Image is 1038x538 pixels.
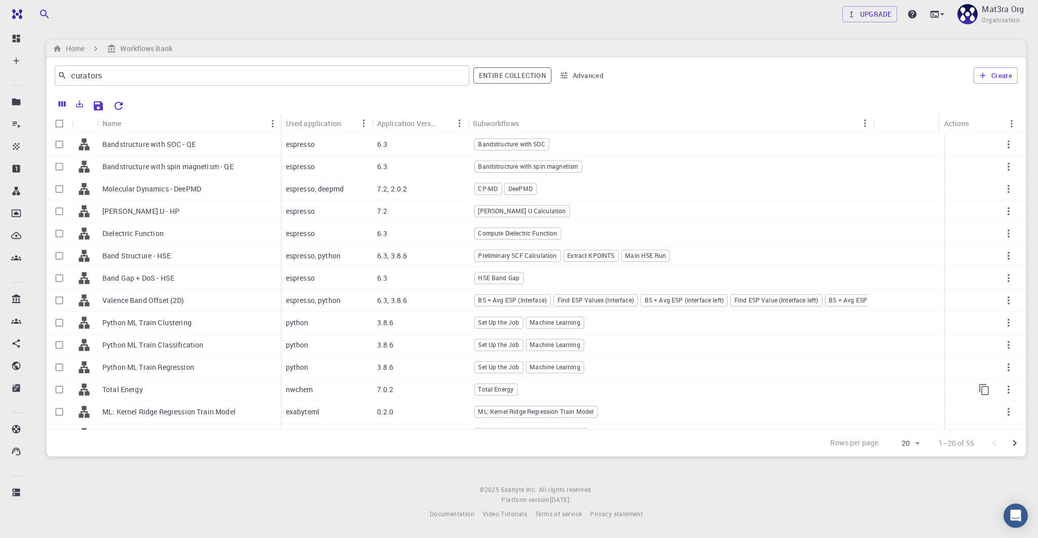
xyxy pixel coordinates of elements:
button: Go to next page [1005,433,1025,453]
p: 3.8.6 [377,340,394,350]
span: DeePMD [505,184,536,193]
span: Support [21,7,58,16]
button: Sort [341,116,355,130]
span: Machine Learning [526,363,583,371]
button: Save Explorer Settings [88,96,108,116]
p: 0.2.0 [377,407,394,417]
span: Set Up the Job [474,363,523,371]
p: 6.3 [377,273,387,283]
p: 6.3 [377,228,387,239]
p: 3.8.6 [377,362,394,372]
span: CP-MD [474,184,501,193]
p: Dielectric Function [102,228,164,239]
p: espresso [286,228,315,239]
a: Exabyte Inc. [501,485,537,495]
span: Organisation [982,15,1020,25]
span: ML: Linear Least Squares Train Model [474,430,587,438]
p: espresso [286,206,315,216]
div: 20 [884,436,922,451]
p: ML: Kernel Ridge Regression Train Model [102,407,236,417]
span: ML: Kernel Ridge Regression Train Model [474,407,597,416]
p: 7.2 [377,206,387,216]
p: nwchem [286,385,313,395]
span: Preliminary SCF Calculation [474,251,560,260]
p: Python ML Train Clustering [102,318,192,328]
span: Platform version [501,495,549,505]
p: espresso, python [286,251,341,261]
span: Extract KPOINTS [564,251,618,260]
p: 1–20 of 55 [939,438,975,448]
a: Video Tutorials [483,509,527,519]
img: Mat3ra Org [957,4,978,24]
p: exabyteml [286,429,319,439]
span: Exabyte Inc. [501,485,537,493]
span: All rights reserved. [539,485,593,495]
p: 0.2.0 [377,429,394,439]
div: Application Version [372,113,468,133]
p: 6.3 [377,162,387,172]
p: Python ML Train Regression [102,362,194,372]
span: [DATE] . [550,495,571,504]
p: [PERSON_NAME] U - HP [102,206,179,216]
span: Machine Learning [526,318,583,327]
span: Set Up the Job [474,340,523,349]
p: Band Structure - HSE [102,251,171,261]
p: espresso, python [286,295,341,305]
div: Subworkflows [473,113,519,133]
p: exabyteml [286,407,319,417]
p: Molecular Dynamics - DeePMD [102,184,201,194]
span: HSE Band Gap [474,274,523,282]
span: © 2025 [479,485,501,495]
button: Sort [122,117,136,131]
p: espresso, deepmd [286,184,344,194]
h6: Home [62,43,85,54]
p: Bandstructure with spin magnetism - QE [102,162,234,172]
p: 7.0.2 [377,385,394,395]
span: Set Up the Job [474,318,523,327]
p: espresso [286,162,315,172]
span: Video Tutorials [483,510,527,518]
span: Documentation [430,510,474,518]
div: Used application [281,113,372,133]
span: Terms of service [535,510,582,518]
button: Upgrade [842,6,898,22]
div: Application Version [377,113,437,133]
span: Bandstructure with SOC [474,140,548,148]
h6: Workflows Bank [116,43,172,54]
nav: breadcrumb [51,43,174,54]
span: BS + Avg ESP (interface right) [825,296,916,304]
p: python [286,340,309,350]
div: Subworkflows [468,113,873,133]
p: Total Energy [102,385,143,395]
p: 6.3, 3.8.6 [377,295,407,305]
p: 6.3, 3.8.6 [377,251,407,261]
p: 3.8.6 [377,318,394,328]
span: BS + Avg ESP (Interface) [474,296,550,304]
button: Reset Explorer Settings [108,96,129,116]
a: Documentation [430,509,474,519]
span: Filter throughout whole library including sets (folders) [473,67,551,84]
button: Create [974,67,1018,84]
div: Actions [944,113,969,133]
button: Menu [452,115,468,131]
div: Name [102,113,122,133]
span: Privacy statement [590,510,643,518]
a: [DATE]. [550,495,571,505]
p: Mat3ra Org [982,3,1024,15]
div: Open Intercom Messenger [1004,504,1028,528]
span: Find ESP Values (Interface) [554,296,638,304]
span: [PERSON_NAME] U Calculation [474,207,569,215]
p: 6.3 [377,139,387,149]
span: Find ESP Value (Interface left) [731,296,822,304]
div: Actions [939,113,1020,133]
p: Rows per page: [830,438,880,449]
div: Name [97,113,281,133]
p: 7.2, 2.0.2 [377,184,407,194]
p: espresso [286,139,315,149]
p: Valence Band Offset (2D) [102,295,184,305]
a: Privacy statement [590,509,643,519]
button: Advanced [555,67,608,84]
button: Export [71,96,88,112]
button: Columns [54,96,71,112]
span: BS + Avg ESP (interface left) [641,296,727,304]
